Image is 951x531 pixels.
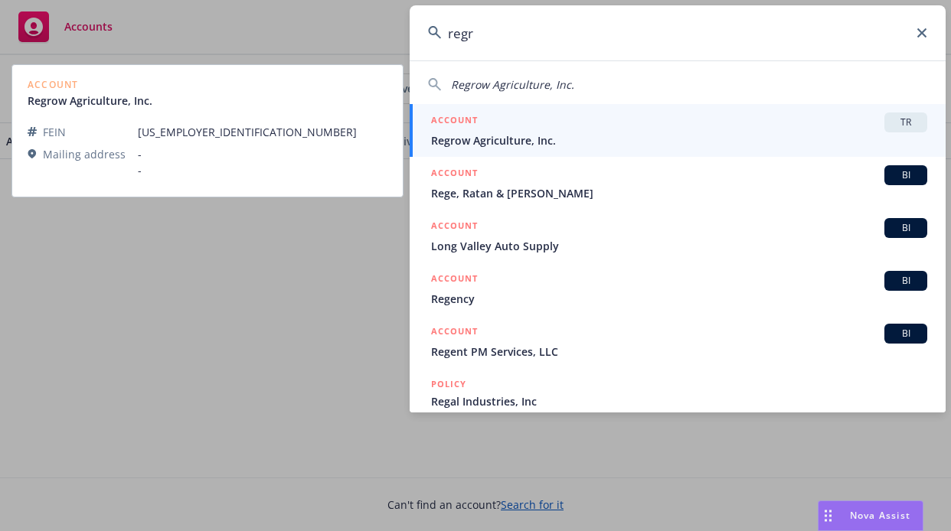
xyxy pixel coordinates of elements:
[891,116,921,129] span: TR
[850,509,910,522] span: Nova Assist
[431,112,478,131] h5: ACCOUNT
[410,315,946,368] a: ACCOUNTBIRegent PM Services, LLC
[819,501,838,530] div: Drag to move
[431,393,927,409] span: Regal Industries, Inc
[431,132,927,148] span: Regrow Agriculture, Inc.
[410,5,946,60] input: Search...
[431,218,478,236] h5: ACCOUNT
[431,238,927,254] span: Long Valley Auto Supply
[891,327,921,340] span: BI
[818,500,923,531] button: Nova Assist
[431,165,478,184] h5: ACCOUNT
[410,157,946,210] a: ACCOUNTBIRege, Ratan & [PERSON_NAME]
[891,274,921,288] span: BI
[431,376,466,392] h5: POLICY
[431,271,478,289] h5: ACCOUNT
[451,77,574,92] span: Regrow Agriculture, Inc.
[431,324,478,342] h5: ACCOUNT
[431,291,927,307] span: Regency
[431,344,927,360] span: Regent PM Services, LLC
[410,210,946,262] a: ACCOUNTBILong Valley Auto Supply
[891,168,921,182] span: BI
[410,262,946,315] a: ACCOUNTBIRegency
[410,104,946,157] a: ACCOUNTTRRegrow Agriculture, Inc.
[410,368,946,434] a: POLICYRegal Industries, Inc79089S230ALI, [DATE]-[DATE]
[431,409,927,425] span: 79089S230ALI, [DATE]-[DATE]
[891,221,921,235] span: BI
[431,185,927,201] span: Rege, Ratan & [PERSON_NAME]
